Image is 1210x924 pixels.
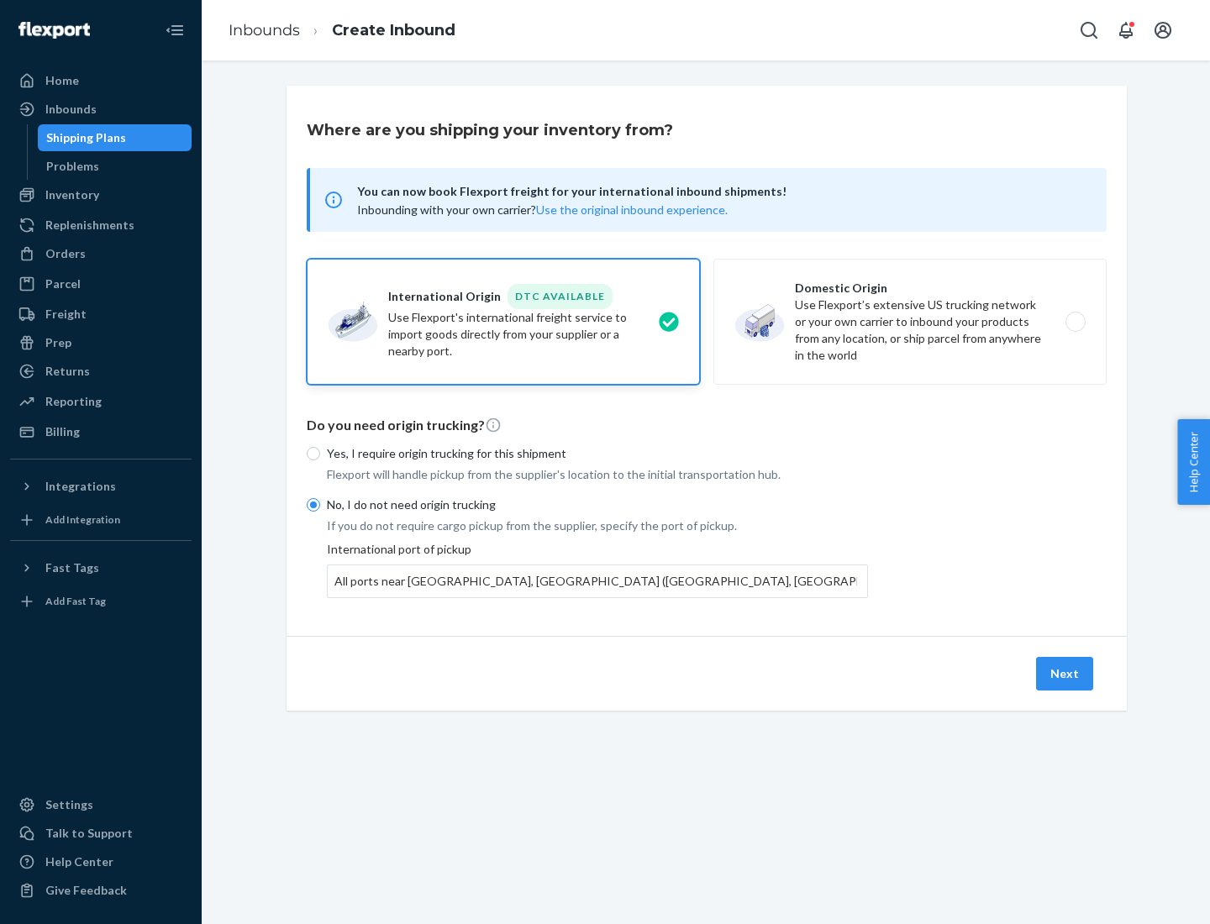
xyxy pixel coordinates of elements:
[307,447,320,460] input: Yes, I require origin trucking for this shipment
[10,181,192,208] a: Inventory
[10,388,192,415] a: Reporting
[45,334,71,351] div: Prep
[18,22,90,39] img: Flexport logo
[45,101,97,118] div: Inbounds
[1036,657,1093,690] button: Next
[158,13,192,47] button: Close Navigation
[1177,419,1210,505] button: Help Center
[357,181,1086,202] span: You can now book Flexport freight for your international inbound shipments!
[10,554,192,581] button: Fast Tags
[46,158,99,175] div: Problems
[45,245,86,262] div: Orders
[45,276,81,292] div: Parcel
[45,559,99,576] div: Fast Tags
[10,877,192,904] button: Give Feedback
[1109,13,1143,47] button: Open notifications
[536,202,728,218] button: Use the original inbound experience.
[327,517,868,534] p: If you do not require cargo pickup from the supplier, specify the port of pickup.
[46,129,126,146] div: Shipping Plans
[45,594,106,608] div: Add Fast Tag
[38,153,192,180] a: Problems
[327,496,868,513] p: No, I do not need origin trucking
[307,119,673,141] h3: Where are you shipping your inventory from?
[45,882,127,899] div: Give Feedback
[10,240,192,267] a: Orders
[45,853,113,870] div: Help Center
[45,825,133,842] div: Talk to Support
[45,423,80,440] div: Billing
[10,329,192,356] a: Prep
[10,96,192,123] a: Inbounds
[10,358,192,385] a: Returns
[215,6,469,55] ol: breadcrumbs
[10,67,192,94] a: Home
[307,416,1107,435] p: Do you need origin trucking?
[45,363,90,380] div: Returns
[332,21,455,39] a: Create Inbound
[1072,13,1106,47] button: Open Search Box
[10,473,192,500] button: Integrations
[10,820,192,847] a: Talk to Support
[327,466,868,483] p: Flexport will handle pickup from the supplier's location to the initial transportation hub.
[45,796,93,813] div: Settings
[327,445,868,462] p: Yes, I require origin trucking for this shipment
[10,848,192,875] a: Help Center
[357,202,728,217] span: Inbounding with your own carrier?
[10,270,192,297] a: Parcel
[10,588,192,615] a: Add Fast Tag
[38,124,192,151] a: Shipping Plans
[10,418,192,445] a: Billing
[45,478,116,495] div: Integrations
[45,393,102,410] div: Reporting
[10,791,192,818] a: Settings
[327,541,868,598] div: International port of pickup
[307,498,320,512] input: No, I do not need origin trucking
[10,212,192,239] a: Replenishments
[45,512,120,527] div: Add Integration
[45,217,134,234] div: Replenishments
[229,21,300,39] a: Inbounds
[1146,13,1180,47] button: Open account menu
[45,72,79,89] div: Home
[10,507,192,533] a: Add Integration
[45,186,99,203] div: Inventory
[10,301,192,328] a: Freight
[45,306,87,323] div: Freight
